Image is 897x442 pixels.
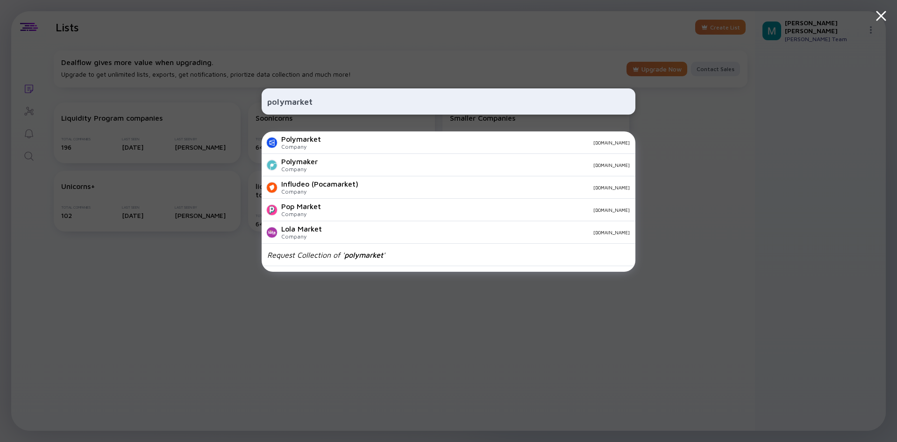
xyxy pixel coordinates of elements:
div: Lola Market [281,225,322,233]
div: Polymarket [281,135,321,143]
div: Infludeo (Pocamarket) [281,180,358,188]
div: Pop Market [281,202,321,210]
div: Company [281,166,318,173]
div: [DOMAIN_NAME] [329,230,630,235]
input: Search Company or Investor... [267,93,630,110]
span: polymarket [344,251,383,259]
div: Polymaker [281,157,318,166]
div: Company [281,188,358,195]
div: [DOMAIN_NAME] [328,140,630,145]
div: Company [281,143,321,150]
div: [DOMAIN_NAME] [325,162,630,168]
div: Company [281,233,322,240]
div: [DOMAIN_NAME] [366,185,630,190]
div: Request Collection of ' ' [267,251,385,259]
div: [DOMAIN_NAME] [328,207,630,213]
div: Company [281,210,321,217]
